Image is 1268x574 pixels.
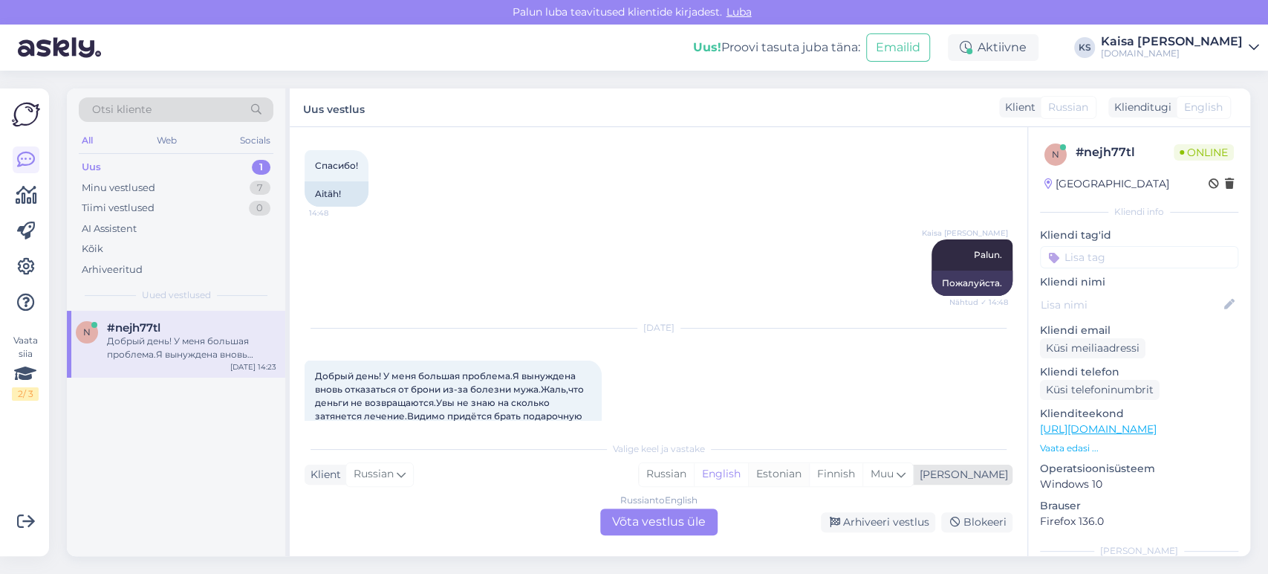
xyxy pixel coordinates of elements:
[305,442,1012,456] div: Valige keel ja vastake
[230,361,276,373] div: [DATE] 14:23
[949,297,1008,308] span: Nähtud ✓ 14:48
[1040,205,1238,219] div: Kliendi info
[107,335,276,361] div: Добрый день! У меня большая проблема.Я вынуждена вновь отказаться от брони из-за болезни мужа.Жал...
[1040,498,1238,514] p: Brauser
[1048,100,1088,115] span: Russian
[1101,36,1259,59] a: Kaisa [PERSON_NAME][DOMAIN_NAME]
[748,463,809,486] div: Estonian
[237,131,273,150] div: Socials
[1041,297,1221,313] input: Lisa nimi
[1074,37,1095,58] div: KS
[941,512,1012,532] div: Blokeeri
[107,321,160,335] span: #nejh77tl
[1040,338,1145,358] div: Küsi meiliaadressi
[600,509,718,535] div: Võta vestlus üle
[1040,477,1238,492] p: Windows 10
[1184,100,1223,115] span: English
[1052,149,1059,160] span: n
[1040,461,1238,477] p: Operatsioonisüsteem
[1040,228,1238,243] p: Kliendi tag'id
[83,326,91,338] span: n
[82,262,143,277] div: Arhiveeritud
[315,370,586,434] span: Добрый день! У меня большая проблема.Я вынуждена вновь отказаться от брони из-за болезни мужа.Жал...
[249,201,270,216] div: 0
[12,334,39,401] div: Vaata siia
[82,201,155,216] div: Tiimi vestlused
[12,387,39,401] div: 2 / 3
[1040,544,1238,558] div: [PERSON_NAME]
[1040,323,1238,338] p: Kliendi email
[1040,422,1157,436] a: [URL][DOMAIN_NAME]
[1040,246,1238,268] input: Lisa tag
[252,160,270,175] div: 1
[694,463,748,486] div: English
[871,467,894,480] span: Muu
[82,160,101,175] div: Uus
[154,131,180,150] div: Web
[1040,364,1238,380] p: Kliendi telefon
[1040,380,1160,400] div: Küsi telefoninumbrit
[142,288,211,302] span: Uued vestlused
[1040,514,1238,529] p: Firefox 136.0
[821,512,935,532] div: Arhiveeri vestlus
[693,40,721,54] b: Uus!
[309,207,365,219] span: 14:48
[1040,442,1238,455] p: Vaata edasi ...
[82,181,155,196] div: Minu vestlused
[639,463,694,486] div: Russian
[866,33,930,62] button: Emailid
[315,160,358,171] span: Спасибо!
[305,467,341,483] div: Klient
[305,321,1012,335] div: [DATE]
[948,34,1038,61] div: Aktiivne
[620,494,698,507] div: Russian to English
[1044,176,1169,192] div: [GEOGRAPHIC_DATA]
[1076,143,1174,161] div: # nejh77tl
[693,39,860,57] div: Proovi tasuta juba täna:
[932,271,1012,296] div: Пожалуйста.
[974,249,1002,260] span: Palun.
[722,5,756,19] span: Luba
[92,102,152,117] span: Otsi kliente
[1108,100,1171,115] div: Klienditugi
[1101,36,1243,48] div: Kaisa [PERSON_NAME]
[922,228,1008,239] span: Kaisa [PERSON_NAME]
[354,466,394,483] span: Russian
[1040,406,1238,422] p: Klienditeekond
[1174,144,1234,161] span: Online
[914,467,1008,483] div: [PERSON_NAME]
[1101,48,1243,59] div: [DOMAIN_NAME]
[999,100,1035,115] div: Klient
[809,463,862,486] div: Finnish
[303,97,365,117] label: Uus vestlus
[12,100,40,129] img: Askly Logo
[305,181,368,207] div: Aitäh!
[82,222,137,236] div: AI Assistent
[79,131,96,150] div: All
[250,181,270,196] div: 7
[1040,274,1238,290] p: Kliendi nimi
[82,242,103,257] div: Kõik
